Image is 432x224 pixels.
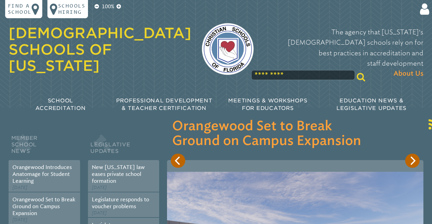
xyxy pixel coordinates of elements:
h3: Orangewood Set to Break Ground on Campus Expansion [172,119,418,149]
button: Next [405,154,419,168]
a: Orangewood Set to Break Ground on Campus Expansion [12,197,75,216]
h2: Member School News [9,133,80,160]
p: The agency that [US_STATE]’s [DEMOGRAPHIC_DATA] schools rely on for best practices in accreditati... [264,27,423,79]
span: [DATE] [12,185,27,190]
span: [DATE] [92,185,107,190]
span: Professional Development & Teacher Certification [116,98,212,112]
button: Previous [171,154,185,168]
span: About Us [394,69,423,79]
span: [DATE] [92,210,107,215]
span: Education News & Legislative Updates [336,98,407,112]
p: Find a school [8,3,32,16]
a: Legislature responds to voucher problems [92,197,149,210]
span: [DATE] [12,217,27,222]
img: csf-logo-web-colors.png [202,23,254,75]
a: New [US_STATE] law eases private school formation [92,164,145,184]
p: Schools Hiring [58,3,86,16]
a: [DEMOGRAPHIC_DATA] Schools of [US_STATE] [9,24,191,74]
p: 100% [100,3,115,11]
a: Orangewood Introduces Anatomage for Student Learning [12,164,72,184]
span: School Accreditation [35,98,86,112]
span: Meetings & Workshops for Educators [228,98,307,112]
h2: Legislative Updates [88,133,159,160]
